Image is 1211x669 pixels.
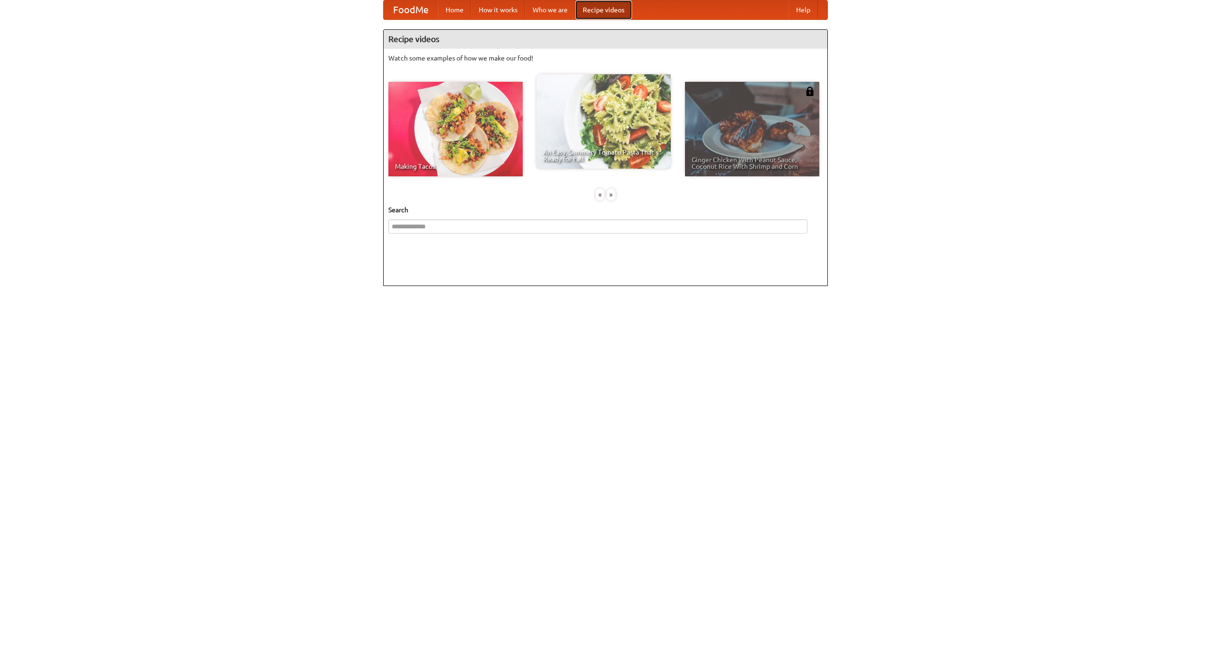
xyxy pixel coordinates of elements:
p: Watch some examples of how we make our food! [388,53,823,63]
span: Making Tacos [395,163,516,170]
a: How it works [471,0,525,19]
a: Making Tacos [388,82,523,176]
a: Who we are [525,0,575,19]
a: Home [438,0,471,19]
a: Help [789,0,818,19]
h5: Search [388,205,823,215]
a: An Easy, Summery Tomato Pasta That's Ready for Fall [536,74,671,169]
div: « [596,189,604,200]
img: 483408.png [805,87,815,96]
a: Recipe videos [575,0,632,19]
div: » [607,189,615,200]
h4: Recipe videos [384,30,827,49]
a: FoodMe [384,0,438,19]
span: An Easy, Summery Tomato Pasta That's Ready for Fall [543,149,664,162]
